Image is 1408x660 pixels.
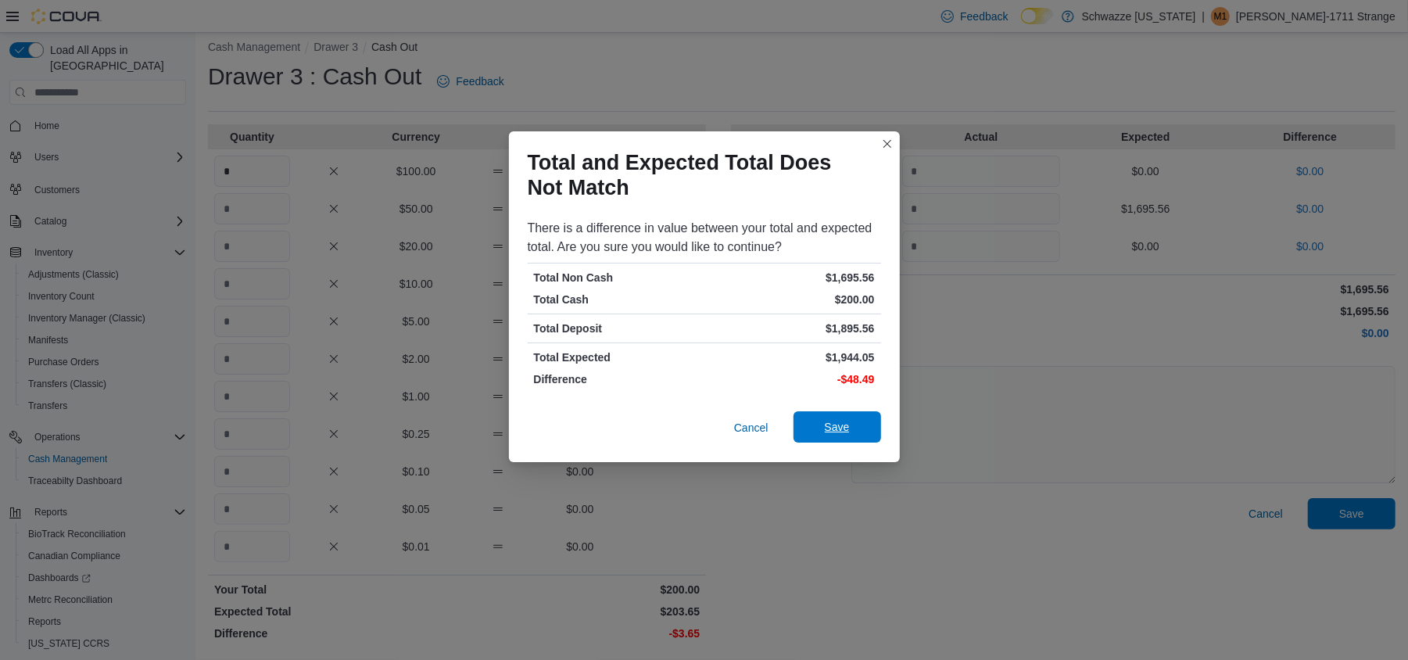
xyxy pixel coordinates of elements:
p: Total Deposit [534,321,701,336]
p: Total Expected [534,350,701,365]
button: Cancel [728,412,775,443]
button: Save [794,411,881,443]
p: Total Non Cash [534,270,701,285]
p: $1,944.05 [708,350,875,365]
p: $200.00 [708,292,875,307]
span: Cancel [734,420,768,436]
div: There is a difference in value between your total and expected total. Are you sure you would like... [528,219,881,256]
button: Closes this modal window [878,135,897,153]
span: Save [825,419,850,435]
p: -$48.49 [708,371,875,387]
p: Difference [534,371,701,387]
p: Total Cash [534,292,701,307]
p: $1,695.56 [708,270,875,285]
h1: Total and Expected Total Does Not Match [528,150,869,200]
p: $1,895.56 [708,321,875,336]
